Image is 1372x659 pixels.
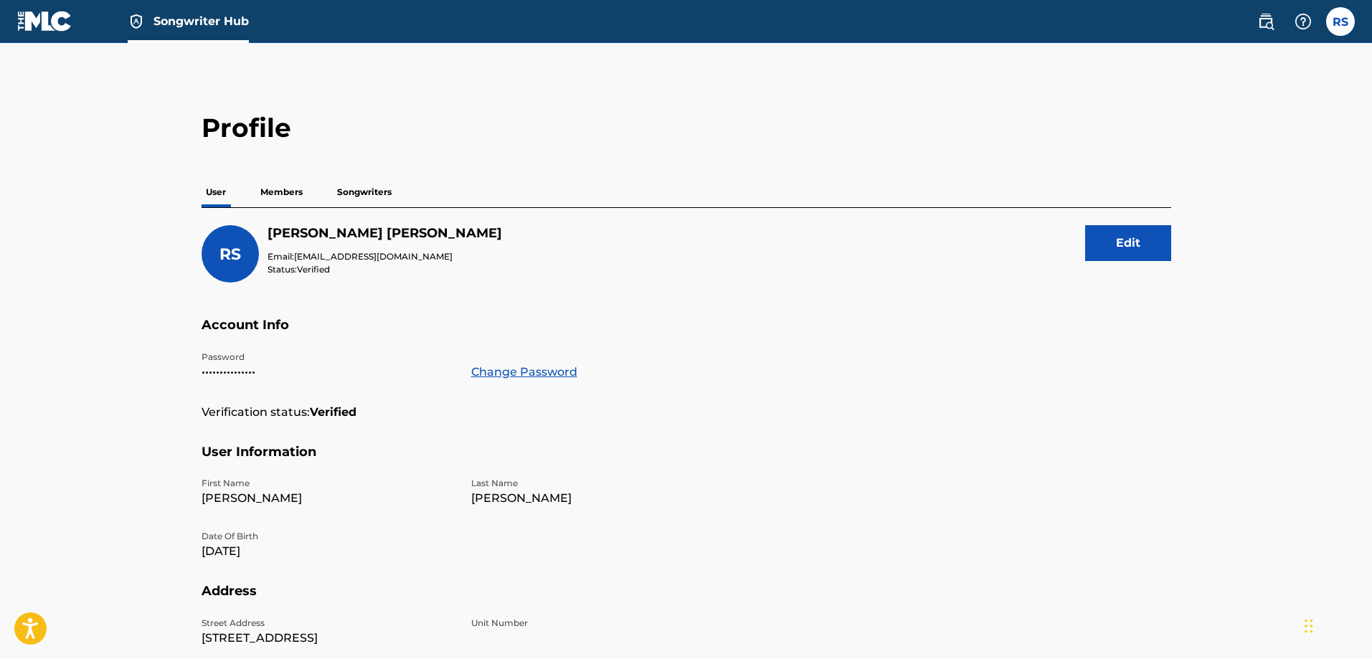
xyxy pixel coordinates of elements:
span: RS [219,245,241,264]
span: Verified [297,264,330,275]
span: Songwriter Hub [153,13,249,29]
h5: User Information [202,444,1171,478]
div: Drag [1305,605,1313,648]
p: [PERSON_NAME] [471,490,724,507]
p: User [202,177,230,207]
p: [PERSON_NAME] [202,490,454,507]
h5: Rokeem Shabazz [268,225,502,242]
p: ••••••••••••••• [202,364,454,381]
p: Unit Number [471,617,724,630]
a: Public Search [1252,7,1280,36]
img: MLC Logo [17,11,72,32]
div: User Menu [1326,7,1355,36]
p: Last Name [471,477,724,490]
button: Edit [1085,225,1171,261]
h2: Profile [202,112,1171,144]
div: Help [1289,7,1317,36]
img: help [1295,13,1312,30]
p: [DATE] [202,543,454,560]
span: [EMAIL_ADDRESS][DOMAIN_NAME] [294,251,453,262]
p: Verification status: [202,404,310,421]
p: Songwriters [333,177,396,207]
p: Status: [268,263,502,276]
p: Street Address [202,617,454,630]
img: search [1257,13,1274,30]
img: Top Rightsholder [128,13,145,30]
p: Email: [268,250,502,263]
p: Members [256,177,307,207]
a: Change Password [471,364,577,381]
p: Date Of Birth [202,530,454,543]
p: First Name [202,477,454,490]
iframe: Resource Center [1332,435,1372,550]
strong: Verified [310,404,356,421]
h5: Address [202,583,1171,617]
iframe: Chat Widget [1300,590,1372,659]
p: Password [202,351,454,364]
p: [STREET_ADDRESS] [202,630,454,647]
h5: Account Info [202,317,1171,351]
